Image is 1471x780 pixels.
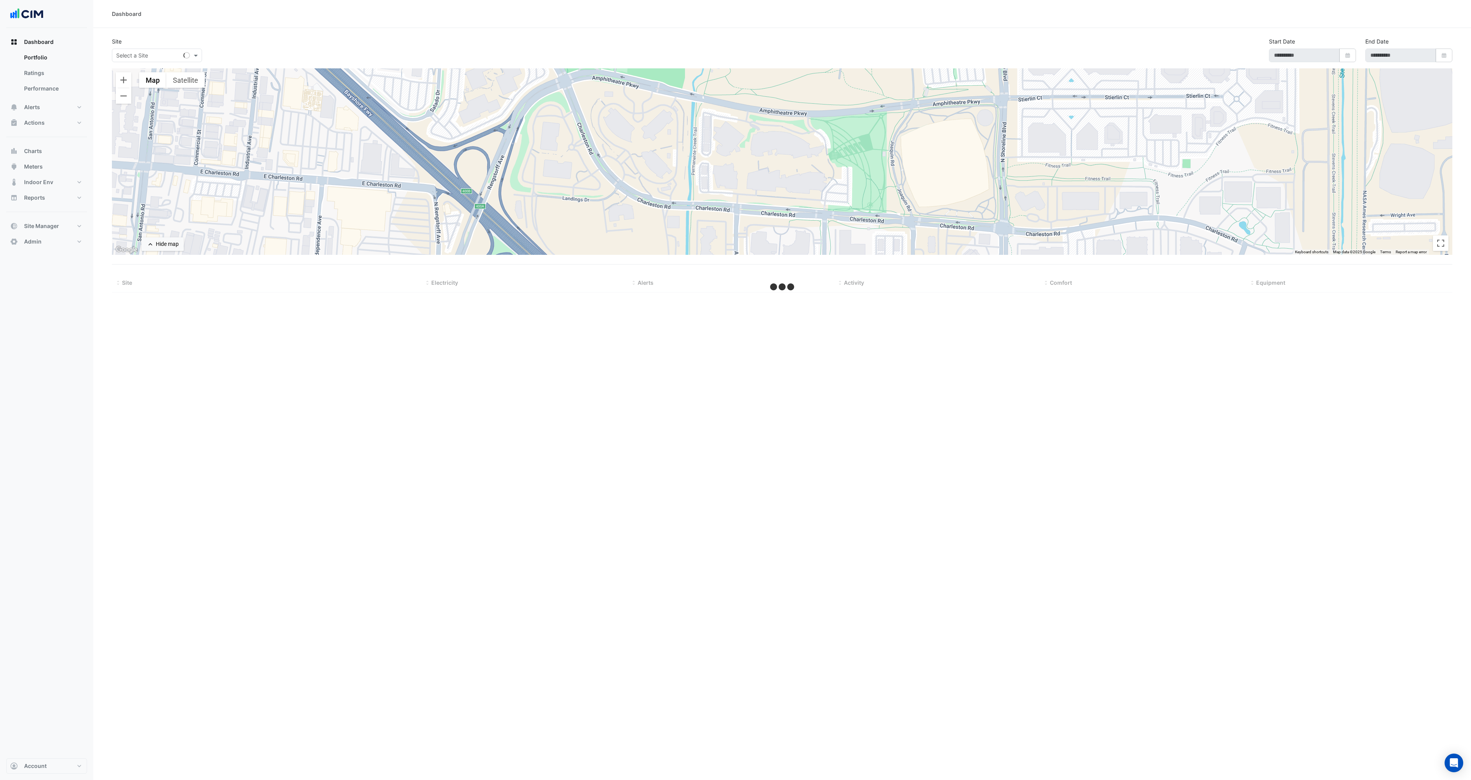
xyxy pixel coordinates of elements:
button: Charts [6,143,87,159]
button: Account [6,758,87,774]
span: Meters [24,163,43,171]
span: Account [24,762,47,770]
button: Actions [6,115,87,131]
span: Reports [24,194,45,202]
app-icon: Actions [10,119,18,127]
a: Performance [18,81,87,96]
app-icon: Indoor Env [10,178,18,186]
button: Show satellite imagery [166,72,205,88]
span: Equipment [1256,279,1285,286]
span: Activity [844,279,864,286]
a: Ratings [18,65,87,81]
span: Actions [24,119,45,127]
img: Company Logo [9,6,44,22]
a: Report a map error [1396,250,1427,254]
div: Dashboard [6,50,87,99]
app-icon: Dashboard [10,38,18,46]
app-icon: Reports [10,194,18,202]
span: Admin [24,238,42,245]
button: Alerts [6,99,87,115]
app-icon: Site Manager [10,222,18,230]
span: Comfort [1050,279,1072,286]
a: Open this area in Google Maps (opens a new window) [114,245,139,255]
button: Zoom out [116,88,131,104]
a: Terms (opens in new tab) [1380,250,1391,254]
span: Charts [24,147,42,155]
button: Admin [6,234,87,249]
button: Show street map [139,72,166,88]
app-icon: Charts [10,147,18,155]
div: Open Intercom Messenger [1445,754,1463,772]
span: Alerts [24,103,40,111]
div: Hide map [156,240,179,248]
img: Google [114,245,139,255]
button: Toggle fullscreen view [1433,235,1448,251]
button: Keyboard shortcuts [1295,249,1328,255]
button: Indoor Env [6,174,87,190]
span: Site [122,279,132,286]
button: Zoom in [116,72,131,88]
app-icon: Alerts [10,103,18,111]
span: Map data ©2025 Google [1333,250,1375,254]
button: Reports [6,190,87,205]
app-icon: Meters [10,163,18,171]
label: Start Date [1269,37,1295,45]
span: Dashboard [24,38,54,46]
button: Hide map [141,237,184,251]
button: Site Manager [6,218,87,234]
span: Site Manager [24,222,59,230]
app-icon: Admin [10,238,18,245]
div: Dashboard [112,10,141,18]
label: End Date [1365,37,1389,45]
span: Electricity [431,279,458,286]
label: Site [112,37,122,45]
button: Meters [6,159,87,174]
span: Alerts [638,279,654,286]
button: Dashboard [6,34,87,50]
span: Indoor Env [24,178,53,186]
a: Portfolio [18,50,87,65]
